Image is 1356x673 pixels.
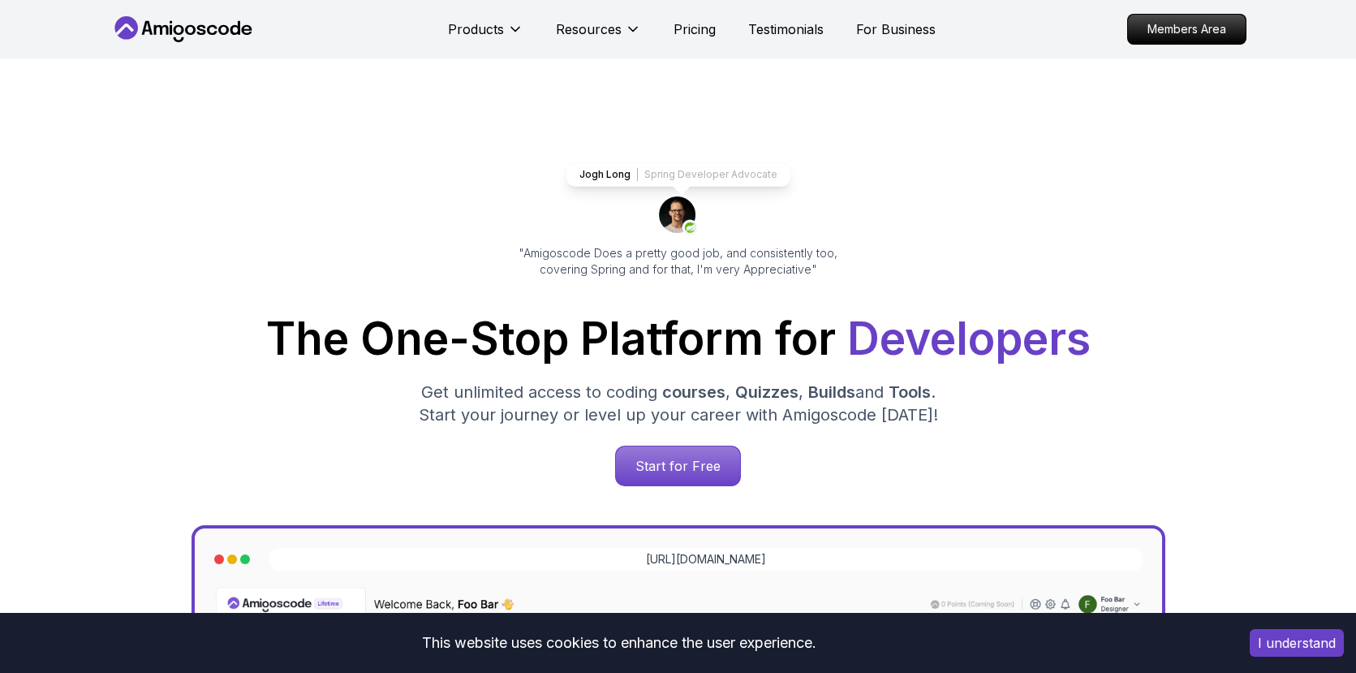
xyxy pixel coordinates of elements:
span: Tools [889,382,931,402]
button: Accept cookies [1250,629,1344,657]
a: [URL][DOMAIN_NAME] [646,551,766,567]
h1: The One-Stop Platform for [123,317,1233,361]
button: Products [448,19,523,52]
p: Spring Developer Advocate [644,168,777,181]
span: courses [662,382,725,402]
p: Resources [556,19,622,39]
span: Quizzes [735,382,799,402]
button: Resources [556,19,641,52]
a: Start for Free [615,446,741,486]
p: Products [448,19,504,39]
span: Builds [808,382,855,402]
a: Members Area [1127,14,1246,45]
a: Testimonials [748,19,824,39]
p: Get unlimited access to coding , , and . Start your journey or level up your career with Amigosco... [406,381,951,426]
img: josh long [659,196,698,235]
p: "Amigoscode Does a pretty good job, and consistently too, covering Spring and for that, I'm very ... [497,245,860,278]
a: For Business [856,19,936,39]
span: Developers [847,312,1091,365]
div: This website uses cookies to enhance the user experience. [12,625,1225,661]
p: Members Area [1128,15,1246,44]
p: Start for Free [616,447,740,485]
a: Pricing [674,19,716,39]
p: Jogh Long [579,168,631,181]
